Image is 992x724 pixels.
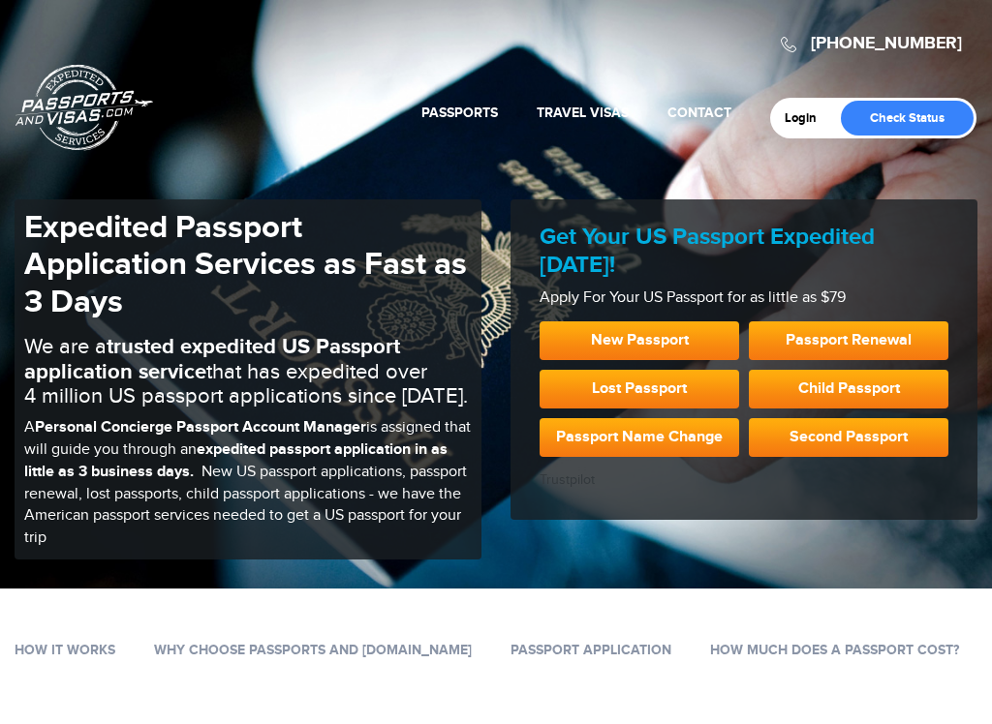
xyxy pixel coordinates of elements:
[540,321,739,360] a: New Passport
[511,642,671,658] a: Passport Application
[24,440,448,481] strong: expedited passport application in as little as 3 business days.
[24,334,400,384] strong: trusted expedited US Passport application service
[540,287,948,310] p: Apply For Your US Passport for as little as $79
[667,105,731,121] a: Contact
[841,101,974,136] a: Check Status
[15,642,115,658] a: How it works
[24,417,472,550] p: A is assigned that will guide you through an New US passport applications, passport renewal, lost...
[35,418,366,437] strong: Personal Concierge Passport Account Manager
[749,321,948,360] a: Passport Renewal
[540,472,595,488] a: Trustpilot
[749,418,948,457] a: Second Passport
[811,33,962,54] a: [PHONE_NUMBER]
[540,224,948,280] h2: Get Your US Passport Expedited [DATE]!
[540,418,739,457] a: Passport Name Change
[24,335,472,407] h2: We are a that has expedited over 4 million US passport applications since [DATE].
[785,110,830,126] a: Login
[710,642,959,658] a: How Much Does a Passport Cost?
[749,370,948,408] a: Child Passport
[15,64,153,151] a: Passports & [DOMAIN_NAME]
[154,642,472,658] a: Why Choose Passports and [DOMAIN_NAME]
[537,105,629,121] a: Travel Visas
[540,370,739,408] a: Lost Passport
[421,105,498,121] a: Passports
[24,209,472,320] h1: Expedited Passport Application Services as Fast as 3 Days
